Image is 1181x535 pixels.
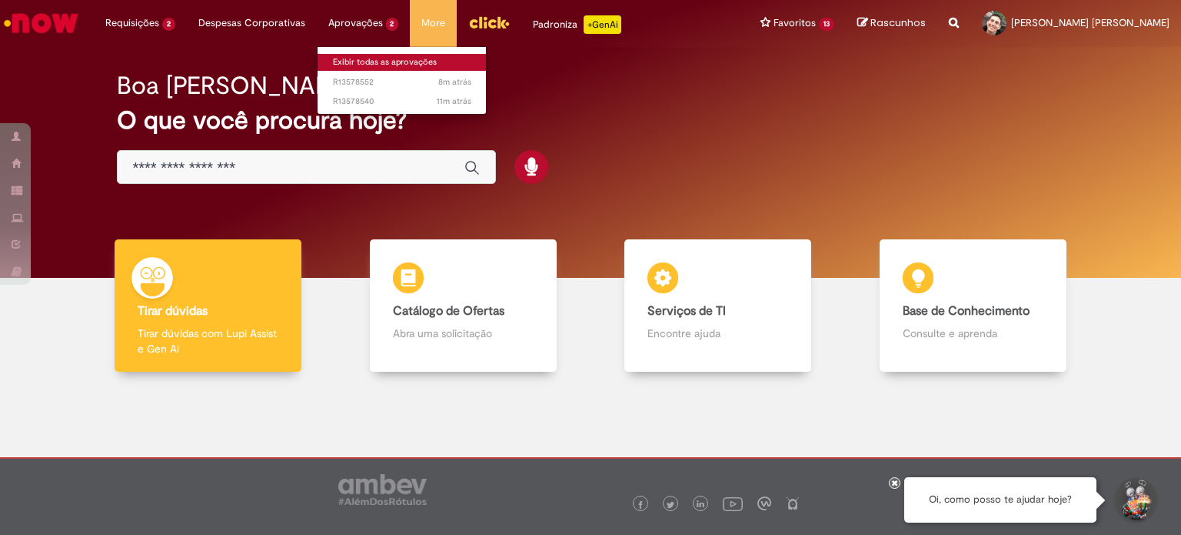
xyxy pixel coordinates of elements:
[393,326,534,341] p: Abra uma solicitação
[393,303,504,319] b: Catálogo de Ofertas
[138,326,278,356] p: Tirar dúvidas com Lupi Assist e Gen Ai
[903,303,1030,319] b: Base de Conhecimento
[386,18,399,31] span: 2
[333,95,471,108] span: R13578540
[105,15,159,31] span: Requisições
[336,239,591,373] a: Catálogo de Ofertas Abra uma solicitação
[846,239,1101,373] a: Base de Conhecimento Consulte e aprenda
[647,303,726,319] b: Serviços de TI
[697,500,704,510] img: logo_footer_linkedin.png
[757,497,771,510] img: logo_footer_workplace.png
[857,16,926,31] a: Rascunhos
[904,477,1096,523] div: Oi, como posso te ajudar hoje?
[637,501,644,509] img: logo_footer_facebook.png
[438,76,471,88] span: 8m atrás
[318,54,487,71] a: Exibir todas as aprovações
[338,474,427,505] img: logo_footer_ambev_rotulo_gray.png
[117,72,358,99] h2: Boa [PERSON_NAME]
[786,497,800,510] img: logo_footer_naosei.png
[773,15,816,31] span: Favoritos
[198,15,305,31] span: Despesas Corporativas
[468,11,510,34] img: click_logo_yellow_360x200.png
[819,18,834,31] span: 13
[138,303,208,319] b: Tirar dúvidas
[333,76,471,89] span: R13578552
[317,46,487,115] ul: Aprovações
[81,239,336,373] a: Tirar dúvidas Tirar dúvidas com Lupi Assist e Gen Ai
[533,15,621,34] div: Padroniza
[318,93,487,110] a: Aberto R13578540 :
[328,15,383,31] span: Aprovações
[723,493,743,513] img: logo_footer_youtube.png
[1112,477,1158,523] button: Iniciar Conversa de Suporte
[903,326,1043,341] p: Consulte e aprenda
[2,8,81,38] img: ServiceNow
[647,326,788,341] p: Encontre ajuda
[162,18,175,31] span: 2
[438,76,471,88] time: 29/09/2025 17:25:06
[1011,16,1169,29] span: [PERSON_NAME] [PERSON_NAME]
[870,15,926,30] span: Rascunhos
[437,95,471,107] span: 11m atrás
[318,74,487,91] a: Aberto R13578552 :
[117,107,1065,134] h2: O que você procura hoje?
[421,15,445,31] span: More
[667,501,674,509] img: logo_footer_twitter.png
[437,95,471,107] time: 29/09/2025 17:22:56
[584,15,621,34] p: +GenAi
[590,239,846,373] a: Serviços de TI Encontre ajuda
